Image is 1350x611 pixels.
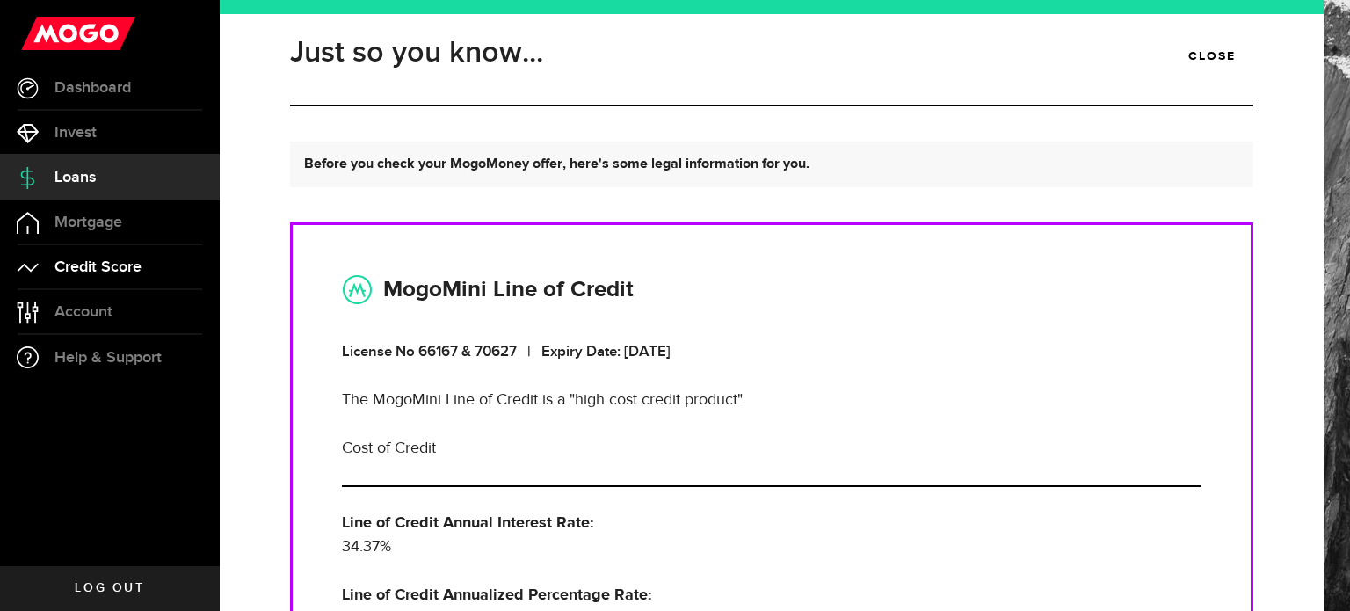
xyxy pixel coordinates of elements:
[14,7,67,60] button: Open LiveChat chat widget
[54,350,162,366] span: Help & Support
[290,142,1253,187] div: Before you check your MogoMoney offer, here's some legal information for you.
[342,343,671,360] b: License No 66167 & 70627 | Expiry Date: [DATE]
[54,170,96,185] span: Loans
[54,259,142,275] span: Credit Score
[342,587,652,603] strong: Line of Credit Annualized Percentage Rate:
[342,515,594,531] strong: Line of Credit Annual Interest Rate:
[290,34,543,71] h2: Just so you know...
[1171,37,1253,74] a: close
[54,125,97,141] span: Invest
[75,582,144,594] span: Log out
[54,215,122,230] span: Mortgage
[383,276,634,304] h3: MogoMini Line of Credit
[54,80,131,96] span: Dashboard
[54,304,112,320] span: Account
[342,340,1201,461] div: The MogoMini Line of Credit is a "high cost credit product". Cost of Credit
